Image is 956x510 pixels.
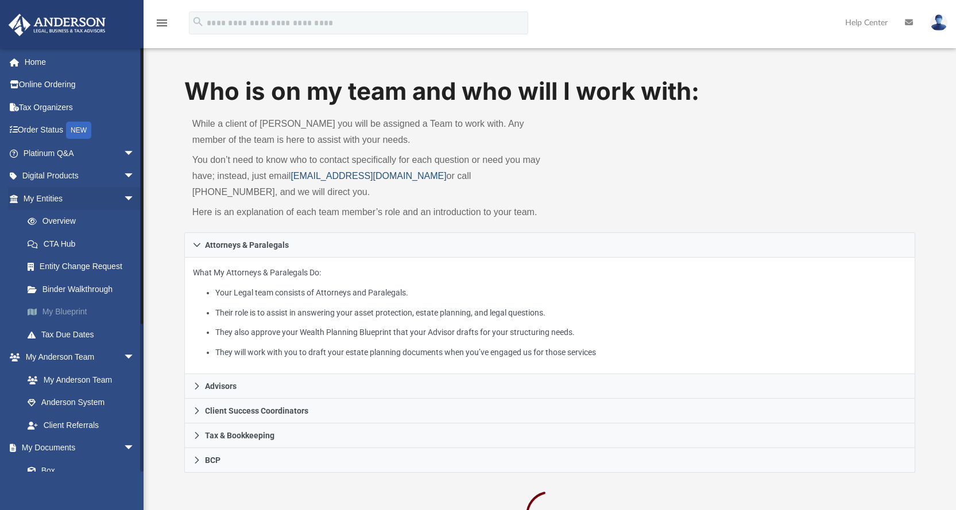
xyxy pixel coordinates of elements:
a: Digital Productsarrow_drop_down [8,165,152,188]
span: arrow_drop_down [123,346,146,369]
div: NEW [66,122,91,139]
span: Attorneys & Paralegals [205,241,289,249]
a: Overview [16,210,152,233]
li: They also approve your Wealth Planning Blueprint that your Advisor drafts for your structuring ne... [215,325,907,340]
img: User Pic [930,14,947,31]
a: Anderson System [16,391,146,414]
p: You don’t need to know who to contact specifically for each question or need you may have; instea... [192,152,542,200]
span: arrow_drop_down [123,187,146,211]
a: My Blueprint [16,301,152,324]
div: Attorneys & Paralegals [184,258,916,374]
a: Attorneys & Paralegals [184,232,916,258]
li: They will work with you to draft your estate planning documents when you’ve engaged us for those ... [215,345,907,360]
a: Tax Due Dates [16,323,152,346]
p: Here is an explanation of each team member’s role and an introduction to your team. [192,204,542,220]
span: Advisors [205,382,237,390]
span: arrow_drop_down [123,142,146,165]
a: Binder Walkthrough [16,278,152,301]
a: Platinum Q&Aarrow_drop_down [8,142,152,165]
a: Advisors [184,374,916,399]
a: My Entitiesarrow_drop_down [8,187,152,210]
a: Online Ordering [8,73,152,96]
p: While a client of [PERSON_NAME] you will be assigned a Team to work with. Any member of the team ... [192,116,542,148]
a: menu [155,22,169,30]
a: My Documentsarrow_drop_down [8,437,146,460]
li: Their role is to assist in answering your asset protection, estate planning, and legal questions. [215,306,907,320]
li: Your Legal team consists of Attorneys and Paralegals. [215,286,907,300]
h1: Who is on my team and who will I work with: [184,75,916,108]
a: Order StatusNEW [8,119,152,142]
span: arrow_drop_down [123,165,146,188]
a: Home [8,50,152,73]
a: [EMAIL_ADDRESS][DOMAIN_NAME] [291,171,446,181]
span: Tax & Bookkeeping [205,431,274,439]
a: Client Referrals [16,414,146,437]
a: Client Success Coordinators [184,399,916,423]
img: Anderson Advisors Platinum Portal [5,14,109,36]
a: My Anderson Teamarrow_drop_down [8,346,146,369]
a: Box [16,459,141,482]
a: CTA Hub [16,232,152,255]
a: Entity Change Request [16,255,152,278]
span: BCP [205,456,220,464]
i: menu [155,16,169,30]
span: Client Success Coordinators [205,407,308,415]
a: My Anderson Team [16,368,141,391]
p: What My Attorneys & Paralegals Do: [193,266,907,359]
a: Tax & Bookkeeping [184,423,916,448]
i: search [192,15,204,28]
a: Tax Organizers [8,96,152,119]
a: BCP [184,448,916,473]
span: arrow_drop_down [123,437,146,460]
